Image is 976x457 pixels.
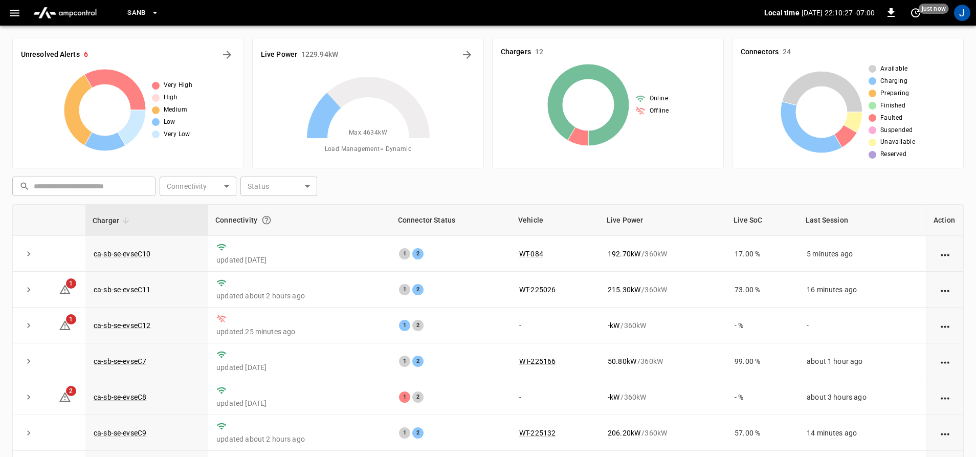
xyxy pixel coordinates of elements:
[399,248,410,259] div: 1
[391,205,511,236] th: Connector Status
[880,76,907,86] span: Charging
[216,255,383,265] p: updated [DATE]
[164,117,175,127] span: Low
[880,113,903,123] span: Faulted
[84,49,88,60] h6: 6
[123,3,163,23] button: SanB
[608,356,636,366] p: 50.80 kW
[399,391,410,403] div: 1
[798,379,926,415] td: about 3 hours ago
[216,362,383,373] p: updated [DATE]
[741,47,779,58] h6: Connectors
[726,272,798,308] td: 73.00 %
[501,47,531,58] h6: Chargers
[726,343,798,379] td: 99.00 %
[94,393,146,401] a: ca-sb-se-evseC8
[94,286,150,294] a: ca-sb-se-evseC11
[608,428,718,438] div: / 360 kW
[726,379,798,415] td: - %
[798,205,926,236] th: Last Session
[399,284,410,295] div: 1
[219,47,235,63] button: All Alerts
[164,129,190,140] span: Very Low
[880,89,910,99] span: Preparing
[880,64,908,74] span: Available
[880,149,906,160] span: Reserved
[939,249,951,259] div: action cell options
[59,393,71,401] a: 2
[399,356,410,367] div: 1
[164,93,178,103] span: High
[608,392,718,402] div: / 360 kW
[880,137,915,147] span: Unavailable
[93,214,132,227] span: Charger
[511,308,600,343] td: -
[608,285,718,295] div: / 360 kW
[59,285,71,293] a: 1
[94,429,146,437] a: ca-sb-se-evseC9
[608,320,619,331] p: - kW
[802,8,875,18] p: [DATE] 22:10:27 -07:00
[66,278,76,289] span: 1
[21,354,36,369] button: expand row
[608,320,718,331] div: / 360 kW
[21,389,36,405] button: expand row
[726,308,798,343] td: - %
[257,211,276,229] button: Connection between the charger and our software.
[798,415,926,451] td: 14 minutes ago
[215,211,384,229] div: Connectivity
[798,272,926,308] td: 16 minutes ago
[608,285,640,295] p: 215.30 kW
[349,128,387,138] span: Max. 4634 kW
[798,308,926,343] td: -
[261,49,297,60] h6: Live Power
[608,356,718,366] div: / 360 kW
[412,284,424,295] div: 2
[66,386,76,396] span: 2
[907,5,924,21] button: set refresh interval
[798,236,926,272] td: 5 minutes ago
[511,379,600,415] td: -
[608,428,640,438] p: 206.20 kW
[783,47,791,58] h6: 24
[412,391,424,403] div: 2
[726,205,798,236] th: Live SoC
[519,286,556,294] a: WT-225026
[94,357,146,365] a: ca-sb-se-evseC7
[459,47,475,63] button: Energy Overview
[216,327,383,337] p: updated 25 minutes ago
[399,427,410,439] div: 1
[939,392,951,402] div: action cell options
[600,205,726,236] th: Live Power
[650,106,669,116] span: Offline
[216,434,383,444] p: updated about 2 hours ago
[164,105,187,115] span: Medium
[919,4,949,14] span: just now
[519,357,556,365] a: WT-225166
[939,285,951,295] div: action cell options
[21,425,36,441] button: expand row
[608,249,718,259] div: / 360 kW
[519,250,543,258] a: WT-084
[412,427,424,439] div: 2
[412,248,424,259] div: 2
[94,321,150,330] a: ca-sb-se-evseC12
[325,144,412,155] span: Load Management = Dynamic
[608,392,619,402] p: - kW
[216,291,383,301] p: updated about 2 hours ago
[939,320,951,331] div: action cell options
[939,428,951,438] div: action cell options
[650,94,668,104] span: Online
[926,205,963,236] th: Action
[535,47,543,58] h6: 12
[216,398,383,408] p: updated [DATE]
[21,318,36,333] button: expand row
[880,125,913,136] span: Suspended
[412,356,424,367] div: 2
[798,343,926,379] td: about 1 hour ago
[127,7,146,19] span: SanB
[412,320,424,331] div: 2
[164,80,193,91] span: Very High
[399,320,410,331] div: 1
[954,5,970,21] div: profile-icon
